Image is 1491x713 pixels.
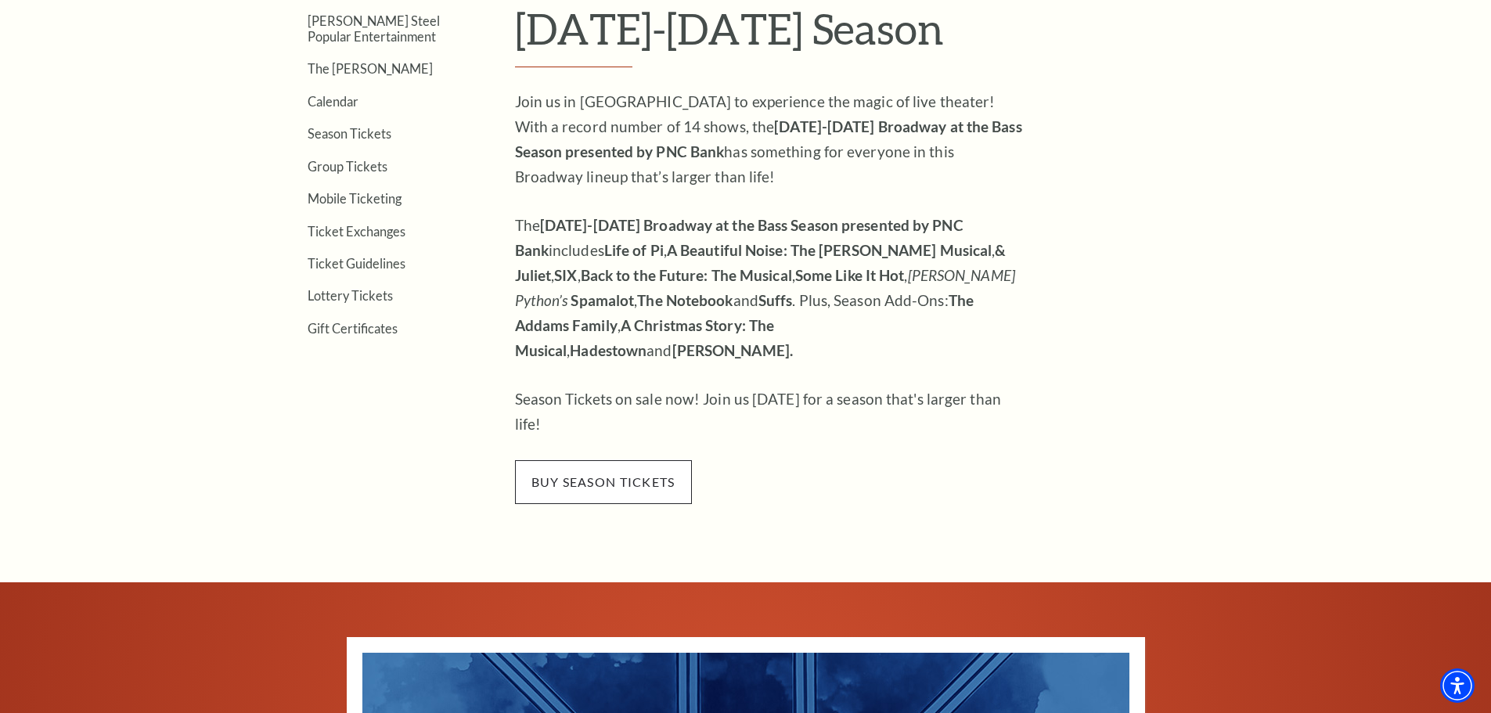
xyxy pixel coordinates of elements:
strong: Some Like It Hot [795,266,905,284]
p: The includes , , , , , , , and . Plus, Season Add-Ons: , , and [515,213,1024,363]
h1: [DATE]-[DATE] Season [515,3,1231,67]
a: The [PERSON_NAME] [308,61,433,76]
strong: A Beautiful Noise: The [PERSON_NAME] Musical [667,241,992,259]
a: Season Tickets [308,126,391,141]
p: Join us in [GEOGRAPHIC_DATA] to experience the magic of live theater! With a record number of 14 ... [515,89,1024,189]
strong: & Juliet [515,241,1007,284]
div: Accessibility Menu [1440,668,1475,703]
a: Gift Certificates [308,321,398,336]
a: Lottery Tickets [308,288,393,303]
p: Season Tickets on sale now! Join us [DATE] for a season that's larger than life! [515,387,1024,437]
a: Mobile Ticketing [308,191,402,206]
a: Group Tickets [308,159,387,174]
strong: Back to the Future: The Musical [581,266,792,284]
span: buy season tickets [515,460,692,504]
a: Calendar [308,94,358,109]
a: buy season tickets [515,472,692,490]
strong: SIX [554,266,577,284]
em: [PERSON_NAME] Python’s [515,266,1015,309]
strong: Suffs [758,291,793,309]
strong: Hadestown [570,341,646,359]
a: Ticket Guidelines [308,256,405,271]
strong: The Notebook [637,291,733,309]
a: [PERSON_NAME] Steel Popular Entertainment [308,13,440,43]
strong: A Christmas Story: The Musical [515,316,775,359]
strong: [PERSON_NAME]. [672,341,793,359]
strong: Life of Pi [604,241,664,259]
strong: The Addams Family [515,291,974,334]
strong: [DATE]-[DATE] Broadway at the Bass Season presented by PNC Bank [515,216,963,259]
strong: [DATE]-[DATE] Broadway at the Bass Season presented by PNC Bank [515,117,1022,160]
a: Ticket Exchanges [308,224,405,239]
strong: Spamalot [571,291,634,309]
